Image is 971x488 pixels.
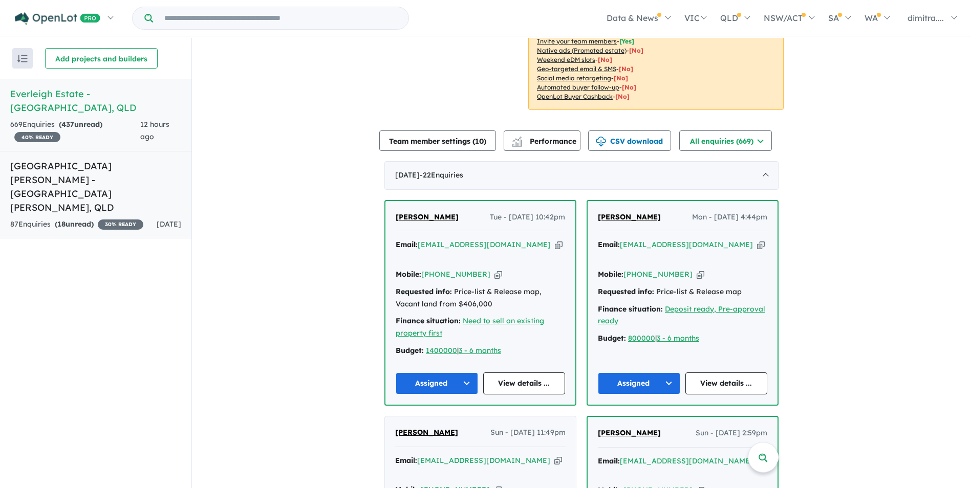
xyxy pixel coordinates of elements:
a: 800000 [628,334,655,343]
a: [PERSON_NAME] [598,211,661,224]
span: [PERSON_NAME] [598,212,661,221]
span: [No] [619,65,633,73]
span: 10 [475,137,484,146]
button: Copy [494,269,502,280]
button: Assigned [396,372,478,394]
span: [No] [615,93,630,100]
div: | [396,345,565,357]
span: Sun - [DATE] 11:49pm [490,427,566,439]
span: [ Yes ] [619,37,634,45]
a: Need to sell an existing property first [396,316,544,338]
button: Copy [554,455,562,466]
strong: Email: [395,456,417,465]
span: dimitra.... [908,13,944,23]
input: Try estate name, suburb, builder or developer [155,7,406,29]
img: bar-chart.svg [512,140,522,146]
u: Geo-targeted email & SMS [537,65,616,73]
u: Social media retargeting [537,74,611,82]
span: Tue - [DATE] 10:42pm [490,211,565,224]
a: View details ... [483,372,566,394]
span: Sun - [DATE] 2:59pm [696,427,767,439]
h5: Everleigh Estate - [GEOGRAPHIC_DATA] , QLD [10,87,181,115]
a: Deposit ready, Pre-approval ready [598,304,765,326]
strong: Email: [396,240,418,249]
div: | [598,332,767,345]
a: 1400000 [426,346,457,355]
a: [EMAIL_ADDRESS][DOMAIN_NAME] [418,240,551,249]
strong: Requested info: [598,287,654,296]
u: Automated buyer follow-up [537,83,619,91]
span: [No] [598,56,612,63]
strong: ( unread) [59,120,102,129]
div: 87 Enquir ies [10,218,143,231]
span: [No] [622,83,636,91]
strong: Budget: [396,346,424,355]
button: CSV download [588,130,671,151]
strong: Email: [598,456,620,465]
a: [PERSON_NAME] [395,427,458,439]
a: 3 - 6 months [657,334,699,343]
button: Assigned [598,372,680,394]
span: Performance [513,137,576,146]
div: [DATE] [384,161,779,190]
span: Mon - [DATE] 4:44pm [692,211,767,224]
img: Openlot PRO Logo White [15,12,100,25]
button: Copy [757,239,765,250]
strong: Mobile: [396,270,421,279]
a: [EMAIL_ADDRESS][DOMAIN_NAME] [417,456,550,465]
button: Copy [697,269,704,280]
img: download icon [596,137,606,147]
strong: Requested info: [396,287,452,296]
button: Copy [555,239,563,250]
span: 40 % READY [14,132,60,142]
a: [PERSON_NAME] [598,427,661,439]
span: [PERSON_NAME] [598,428,661,437]
u: OpenLot Buyer Cashback [537,93,613,100]
div: Price-list & Release map, Vacant land from $406,000 [396,286,565,310]
a: [PERSON_NAME] [396,211,459,224]
span: - 22 Enquir ies [420,170,463,180]
a: 3 - 6 months [459,346,501,355]
strong: Mobile: [598,270,623,279]
h5: [GEOGRAPHIC_DATA][PERSON_NAME] - [GEOGRAPHIC_DATA][PERSON_NAME] , QLD [10,159,181,214]
u: Weekend eDM slots [537,56,595,63]
span: 30 % READY [98,219,143,230]
img: line-chart.svg [512,137,522,142]
img: sort.svg [17,55,28,62]
strong: Budget: [598,334,626,343]
button: Team member settings (10) [379,130,496,151]
a: View details ... [685,372,768,394]
strong: Finance situation: [396,316,461,325]
strong: Email: [598,240,620,249]
span: 12 hours ago [140,120,169,141]
span: [PERSON_NAME] [396,212,459,221]
span: 437 [61,120,74,129]
a: [PHONE_NUMBER] [421,270,490,279]
span: [No] [629,47,643,54]
span: [DATE] [157,219,181,229]
span: [No] [614,74,628,82]
u: Native ads (Promoted estate) [537,47,627,54]
button: All enquiries (669) [679,130,772,151]
button: Performance [504,130,580,151]
u: Invite your team members [537,37,617,45]
div: 669 Enquir ies [10,119,140,143]
div: Price-list & Release map [598,286,767,298]
strong: Finance situation: [598,304,663,314]
a: [EMAIL_ADDRESS][DOMAIN_NAME] [620,456,753,465]
a: [EMAIL_ADDRESS][DOMAIN_NAME] [620,240,753,249]
span: 18 [57,219,66,229]
strong: ( unread) [55,219,94,229]
a: [PHONE_NUMBER] [623,270,693,279]
button: Add projects and builders [45,48,158,69]
span: [PERSON_NAME] [395,428,458,437]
